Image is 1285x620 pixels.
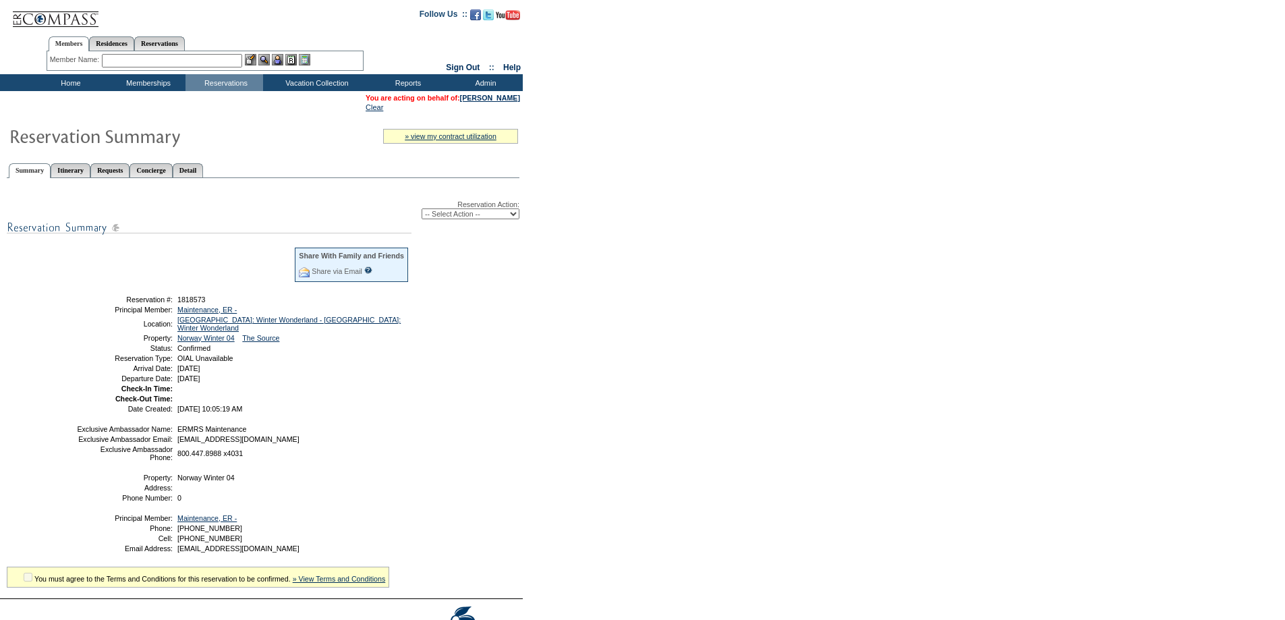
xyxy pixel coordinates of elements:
[30,74,108,91] td: Home
[173,163,204,177] a: Detail
[177,425,246,433] span: ERMRS Maintenance
[7,219,411,236] img: subTtlResSummary.gif
[51,163,90,177] a: Itinerary
[470,9,481,20] img: Become our fan on Facebook
[177,316,401,332] a: [GEOGRAPHIC_DATA]: Winter Wonderland - [GEOGRAPHIC_DATA]: Winter Wonderland
[470,13,481,22] a: Become our fan on Facebook
[76,374,173,383] td: Departure Date:
[76,514,173,522] td: Principal Member:
[177,364,200,372] span: [DATE]
[177,354,233,362] span: OIAL Unavailable
[177,295,206,304] span: 1818573
[134,36,185,51] a: Reservations
[177,534,242,542] span: [PHONE_NUMBER]
[185,74,263,91] td: Reservations
[245,54,256,65] img: b_edit.gif
[177,524,242,532] span: [PHONE_NUMBER]
[242,334,279,342] a: The Source
[496,13,520,22] a: Subscribe to our YouTube Channel
[177,474,235,482] span: Norway Winter 04
[76,524,173,532] td: Phone:
[89,36,134,51] a: Residences
[76,435,173,443] td: Exclusive Ambassador Email:
[76,494,173,502] td: Phone Number:
[177,494,181,502] span: 0
[496,10,520,20] img: Subscribe to our YouTube Channel
[405,132,496,140] a: » view my contract utilization
[76,364,173,372] td: Arrival Date:
[177,344,210,352] span: Confirmed
[177,306,237,314] a: Maintenance, ER -
[177,435,299,443] span: [EMAIL_ADDRESS][DOMAIN_NAME]
[49,36,90,51] a: Members
[76,425,173,433] td: Exclusive Ambassador Name:
[76,474,173,482] td: Property:
[366,94,520,102] span: You are acting on behalf of:
[483,9,494,20] img: Follow us on Twitter
[366,103,383,111] a: Clear
[76,445,173,461] td: Exclusive Ambassador Phone:
[90,163,130,177] a: Requests
[76,544,173,553] td: Email Address:
[177,374,200,383] span: [DATE]
[9,163,51,178] a: Summary
[177,514,237,522] a: Maintenance, ER -
[130,163,172,177] a: Concierge
[272,54,283,65] img: Impersonate
[177,449,243,457] span: 800.447.8988 x4031
[177,334,235,342] a: Norway Winter 04
[312,267,362,275] a: Share via Email
[445,74,523,91] td: Admin
[299,54,310,65] img: b_calculator.gif
[446,63,480,72] a: Sign Out
[364,266,372,274] input: What is this?
[76,354,173,362] td: Reservation Type:
[177,544,299,553] span: [EMAIL_ADDRESS][DOMAIN_NAME]
[460,94,520,102] a: [PERSON_NAME]
[76,534,173,542] td: Cell:
[115,395,173,403] strong: Check-Out Time:
[76,316,173,332] td: Location:
[76,484,173,492] td: Address:
[76,295,173,304] td: Reservation #:
[299,252,404,260] div: Share With Family and Friends
[76,344,173,352] td: Status:
[7,200,519,219] div: Reservation Action:
[76,334,173,342] td: Property:
[258,54,270,65] img: View
[76,405,173,413] td: Date Created:
[293,575,386,583] a: » View Terms and Conditions
[263,74,368,91] td: Vacation Collection
[489,63,494,72] span: ::
[34,575,291,583] span: You must agree to the Terms and Conditions for this reservation to be confirmed.
[285,54,297,65] img: Reservations
[76,306,173,314] td: Principal Member:
[483,13,494,22] a: Follow us on Twitter
[420,8,467,24] td: Follow Us ::
[177,405,242,413] span: [DATE] 10:05:19 AM
[50,54,102,65] div: Member Name:
[368,74,445,91] td: Reports
[503,63,521,72] a: Help
[121,385,173,393] strong: Check-In Time:
[9,122,279,149] img: Reservaton Summary
[108,74,185,91] td: Memberships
